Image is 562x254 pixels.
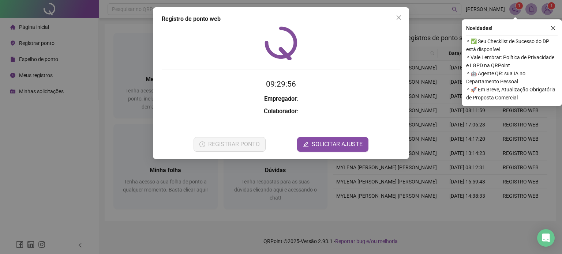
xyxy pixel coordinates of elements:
[551,26,556,31] span: close
[312,140,363,149] span: SOLICITAR AJUSTE
[466,69,558,86] span: ⚬ 🤖 Agente QR: sua IA no Departamento Pessoal
[466,37,558,53] span: ⚬ ✅ Seu Checklist de Sucesso do DP está disponível
[265,26,297,60] img: QRPoint
[162,15,400,23] div: Registro de ponto web
[466,86,558,102] span: ⚬ 🚀 Em Breve, Atualização Obrigatória de Proposta Comercial
[194,137,266,152] button: REGISTRAR PONTO
[466,24,492,32] span: Novidades !
[162,107,400,116] h3: :
[396,15,402,20] span: close
[537,229,555,247] div: Open Intercom Messenger
[297,137,368,152] button: editSOLICITAR AJUSTE
[393,12,405,23] button: Close
[264,108,297,115] strong: Colaborador
[466,53,558,69] span: ⚬ Vale Lembrar: Política de Privacidade e LGPD na QRPoint
[162,94,400,104] h3: :
[264,95,297,102] strong: Empregador
[303,141,309,147] span: edit
[266,80,296,88] time: 09:29:56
